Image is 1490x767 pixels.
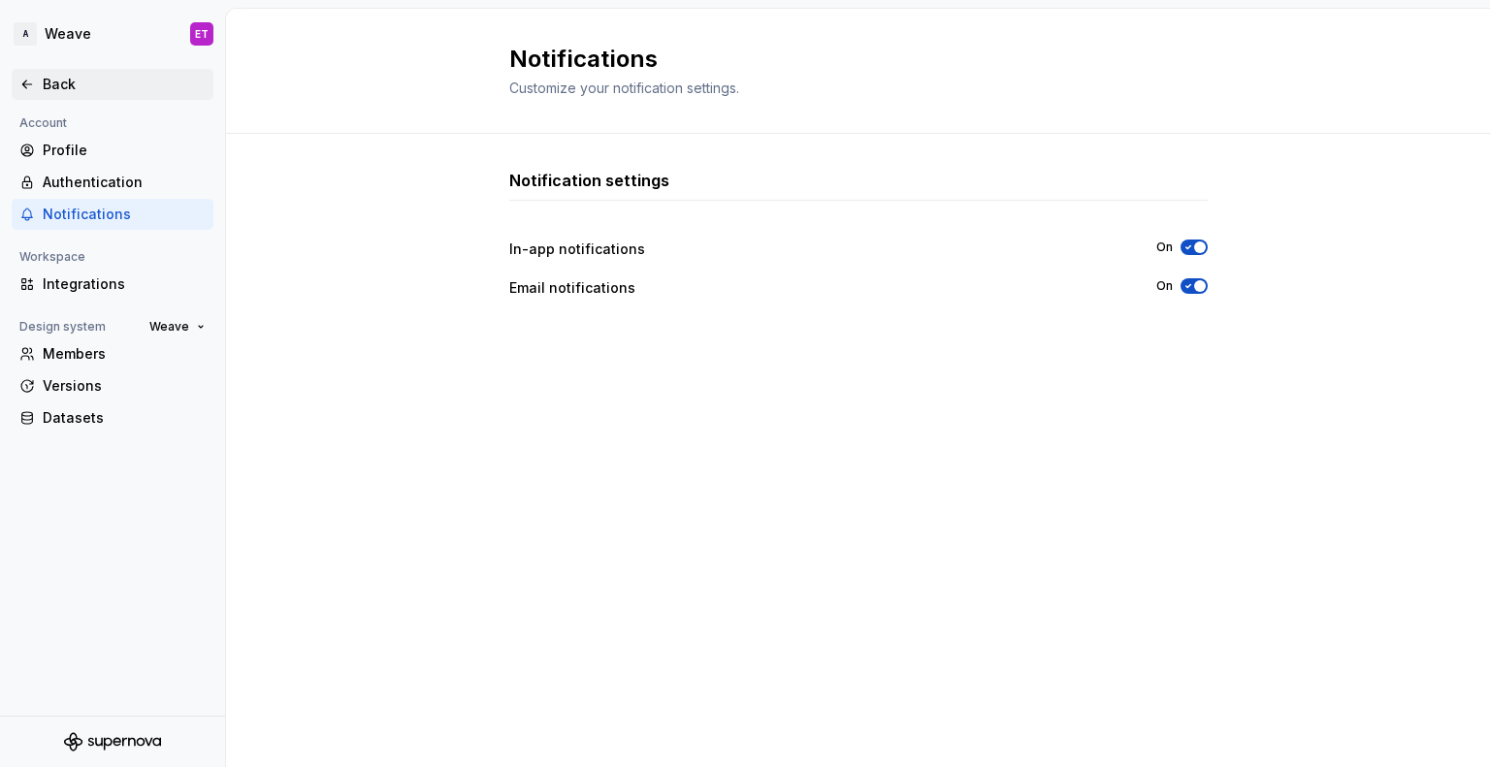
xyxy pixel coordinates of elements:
[43,408,206,428] div: Datasets
[12,135,213,166] a: Profile
[14,22,37,46] div: A
[43,205,206,224] div: Notifications
[43,274,206,294] div: Integrations
[509,44,1184,75] h2: Notifications
[12,315,113,338] div: Design system
[12,269,213,300] a: Integrations
[12,338,213,369] a: Members
[509,80,739,96] span: Customize your notification settings.
[12,245,93,269] div: Workspace
[43,376,206,396] div: Versions
[509,240,1121,259] div: In-app notifications
[43,344,206,364] div: Members
[12,370,213,401] a: Versions
[12,112,75,135] div: Account
[509,169,669,192] h3: Notification settings
[45,24,91,44] div: Weave
[195,26,209,42] div: ET
[43,75,206,94] div: Back
[43,141,206,160] div: Profile
[12,402,213,433] a: Datasets
[149,319,189,335] span: Weave
[12,199,213,230] a: Notifications
[64,732,161,751] svg: Supernova Logo
[12,69,213,100] a: Back
[1156,240,1173,255] label: On
[43,173,206,192] div: Authentication
[4,13,221,55] button: AWeaveET
[509,278,1121,298] div: Email notifications
[12,167,213,198] a: Authentication
[1156,278,1173,294] label: On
